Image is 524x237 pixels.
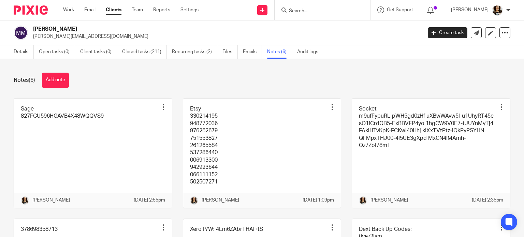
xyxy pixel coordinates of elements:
[370,197,408,204] p: [PERSON_NAME]
[180,6,199,13] a: Settings
[297,45,323,59] a: Audit logs
[29,77,35,83] span: (6)
[243,45,262,59] a: Emails
[14,45,34,59] a: Details
[21,196,29,205] img: 2020-11-15%2017.26.54-1.jpg
[428,27,467,38] a: Create task
[39,45,75,59] a: Open tasks (0)
[190,196,198,205] img: 2020-11-15%2017.26.54-1.jpg
[359,196,367,205] img: 2020-11-15%2017.26.54-1.jpg
[172,45,217,59] a: Recurring tasks (2)
[14,77,35,84] h1: Notes
[122,45,167,59] a: Closed tasks (211)
[202,197,239,204] p: [PERSON_NAME]
[33,33,418,40] p: [PERSON_NAME][EMAIL_ADDRESS][DOMAIN_NAME]
[492,5,503,16] img: 2020-11-15%2017.26.54-1.jpg
[288,8,350,14] input: Search
[387,8,413,12] span: Get Support
[106,6,121,13] a: Clients
[33,26,341,33] h2: [PERSON_NAME]
[63,6,74,13] a: Work
[222,45,238,59] a: Files
[14,5,48,15] img: Pixie
[303,197,334,204] p: [DATE] 1:09pm
[451,6,489,13] p: [PERSON_NAME]
[472,197,503,204] p: [DATE] 2:35pm
[267,45,292,59] a: Notes (6)
[84,6,96,13] a: Email
[132,6,143,13] a: Team
[134,197,165,204] p: [DATE] 2:55pm
[80,45,117,59] a: Client tasks (0)
[32,197,70,204] p: [PERSON_NAME]
[153,6,170,13] a: Reports
[42,73,69,88] button: Add note
[14,26,28,40] img: svg%3E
